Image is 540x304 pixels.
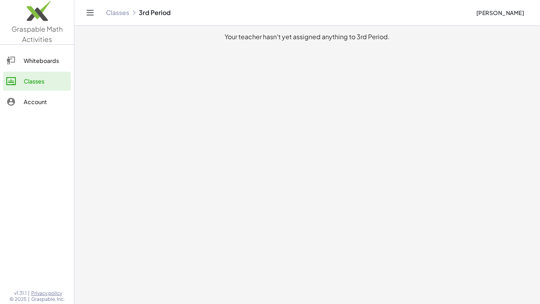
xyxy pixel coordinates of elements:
[3,92,71,111] a: Account
[3,51,71,70] a: Whiteboards
[476,9,524,16] span: [PERSON_NAME]
[28,290,30,296] span: |
[28,296,30,302] span: |
[9,296,26,302] span: © 2025
[11,25,63,44] span: Graspable Math Activities
[31,290,65,296] a: Privacy policy
[24,56,68,65] div: Whiteboards
[84,6,96,19] button: Toggle navigation
[24,76,68,86] div: Classes
[24,97,68,106] div: Account
[3,72,71,91] a: Classes
[14,290,26,296] span: v1.31.1
[81,32,534,42] div: Your teacher hasn't yet assigned anything to 3rd Period.
[31,296,65,302] span: Graspable, Inc.
[106,9,129,17] a: Classes
[470,6,531,20] button: [PERSON_NAME]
